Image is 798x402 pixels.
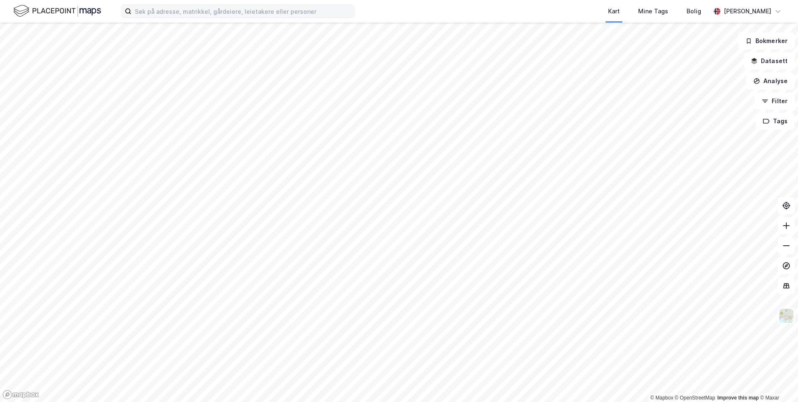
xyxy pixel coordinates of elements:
[755,93,795,109] button: Filter
[756,362,798,402] iframe: Chat Widget
[744,53,795,69] button: Datasett
[131,5,354,18] input: Søk på adresse, matrikkel, gårdeiere, leietakere eller personer
[778,308,794,324] img: Z
[738,33,795,49] button: Bokmerker
[746,73,795,89] button: Analyse
[724,6,771,16] div: [PERSON_NAME]
[650,395,673,401] a: Mapbox
[687,6,701,16] div: Bolig
[608,6,620,16] div: Kart
[717,395,759,401] a: Improve this map
[756,113,795,130] button: Tags
[3,390,39,399] a: Mapbox homepage
[638,6,668,16] div: Mine Tags
[13,4,101,18] img: logo.f888ab2527a4732fd821a326f86c7f29.svg
[675,395,715,401] a: OpenStreetMap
